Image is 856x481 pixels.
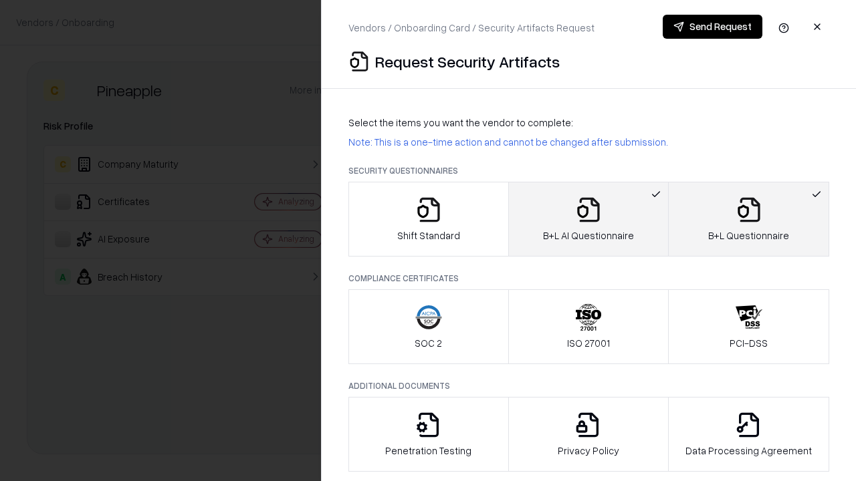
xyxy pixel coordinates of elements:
button: Data Processing Agreement [668,397,829,472]
p: Request Security Artifacts [375,51,560,72]
p: Security Questionnaires [348,165,829,176]
p: Compliance Certificates [348,273,829,284]
button: B+L AI Questionnaire [508,182,669,257]
button: Penetration Testing [348,397,509,472]
p: B+L AI Questionnaire [543,228,634,243]
p: Additional Documents [348,380,829,391]
button: PCI-DSS [668,289,829,364]
p: Data Processing Agreement [685,444,812,458]
button: Send Request [663,15,762,39]
p: SOC 2 [415,336,442,350]
p: B+L Questionnaire [708,228,789,243]
p: Privacy Policy [558,444,619,458]
p: Select the items you want the vendor to complete: [348,116,829,130]
button: B+L Questionnaire [668,182,829,257]
button: SOC 2 [348,289,509,364]
p: Note: This is a one-time action and cannot be changed after submission. [348,135,829,149]
button: Privacy Policy [508,397,669,472]
p: Penetration Testing [385,444,471,458]
button: ISO 27001 [508,289,669,364]
button: Shift Standard [348,182,509,257]
p: Vendors / Onboarding Card / Security Artifacts Request [348,21,595,35]
p: ISO 27001 [567,336,610,350]
p: PCI-DSS [730,336,768,350]
p: Shift Standard [397,228,460,243]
